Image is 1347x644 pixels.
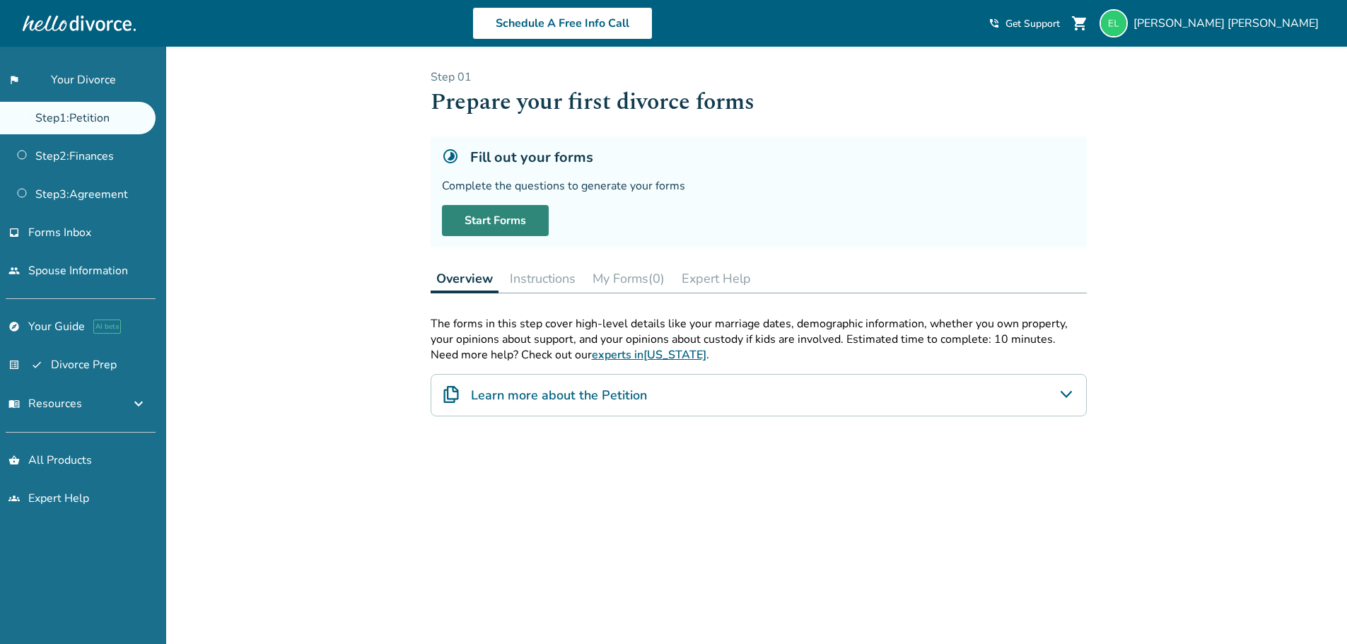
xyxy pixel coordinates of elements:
[1005,17,1060,30] span: Get Support
[472,7,653,40] a: Schedule A Free Info Call
[676,264,757,293] button: Expert Help
[28,225,91,240] span: Forms Inbox
[504,264,581,293] button: Instructions
[8,74,42,86] span: flag_2
[989,17,1060,30] a: phone_in_talkGet Support
[8,265,20,276] span: people
[93,320,121,334] span: AI beta
[8,455,20,466] span: shopping_basket
[8,359,42,370] span: list_alt_check
[431,374,1087,416] div: Learn more about the Petition
[442,178,1075,194] div: Complete the questions to generate your forms
[8,227,20,238] span: inbox
[8,321,20,332] span: explore
[1100,9,1128,37] img: lizlinares00@gmail.com
[431,264,498,293] button: Overview
[431,347,1087,363] p: Need more help? Check out our .
[1276,576,1347,644] iframe: Chat Widget
[431,69,1087,85] p: Step 0 1
[1071,15,1088,32] span: shopping_cart
[8,493,20,504] span: groups
[470,148,593,167] h5: Fill out your forms
[471,386,647,404] h4: Learn more about the Petition
[989,18,1000,29] span: phone_in_talk
[431,85,1087,119] h1: Prepare your first divorce forms
[431,316,1087,347] p: The forms in this step cover high-level details like your marriage dates, demographic information...
[592,347,706,363] a: experts in[US_STATE]
[443,386,460,403] img: Learn more about the Petition
[442,205,549,236] a: Start Forms
[8,398,20,409] span: menu_book
[587,264,670,293] button: My Forms(0)
[1133,16,1324,31] span: [PERSON_NAME] [PERSON_NAME]
[130,395,147,412] span: expand_more
[8,396,82,411] span: Resources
